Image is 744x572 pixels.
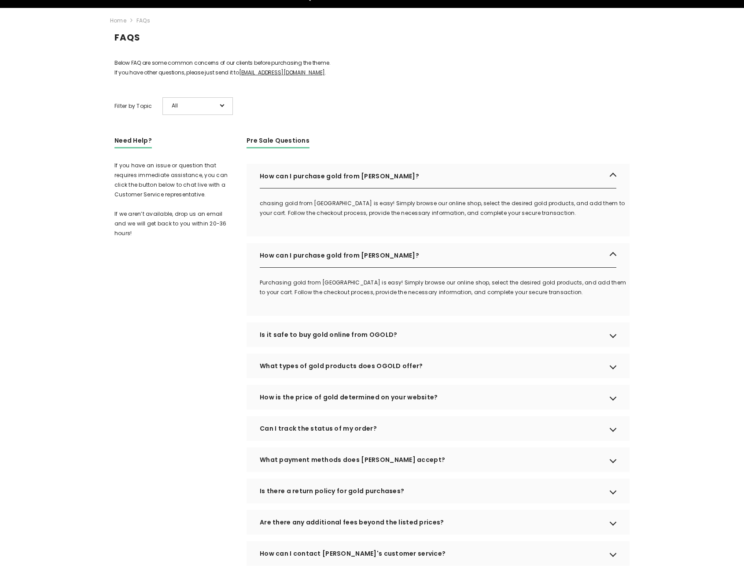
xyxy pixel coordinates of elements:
[110,11,625,30] nav: breadcrumbs
[239,69,325,76] a: [EMAIL_ADDRESS][DOMAIN_NAME]
[260,199,630,218] p: chasing gold from [GEOGRAPHIC_DATA] is easy! Simply browse our online shop, select the desired go...
[247,136,309,148] h3: Pre Sale Questions
[247,510,630,535] div: Are there any additional fees beyond the listed prices?
[114,136,152,148] h3: Need Help?
[136,16,150,26] span: FAQs
[247,385,630,410] div: How is the price of gold determined on your website?
[114,29,630,53] h1: FAQs
[110,16,126,26] a: Home
[162,97,233,115] div: All
[247,541,630,566] div: How can I contact [PERSON_NAME]'s customer service?
[247,416,630,441] div: Can I track the status of my order?
[247,164,630,188] div: How can I purchase gold from [PERSON_NAME]?
[114,101,152,111] span: Filter by Topic
[247,447,630,472] div: What payment methods does [PERSON_NAME] accept?
[114,162,228,237] span: If you have an issue or question that requires immediate assistance, you can click the button bel...
[260,278,630,297] p: Purchasing gold from [GEOGRAPHIC_DATA] is easy! Simply browse our online shop, select the desired...
[247,354,630,378] div: What types of gold products does OGOLD offer?
[114,58,630,77] p: Below FAQ are some common concerns of our clients before purchasing the theme. If you have other ...
[247,322,630,347] div: Is it safe to buy gold online from OGOLD?
[247,479,630,503] div: Is there a return policy for gold purchases?
[247,243,630,268] div: How can I purchase gold from [PERSON_NAME]?
[172,101,216,111] span: All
